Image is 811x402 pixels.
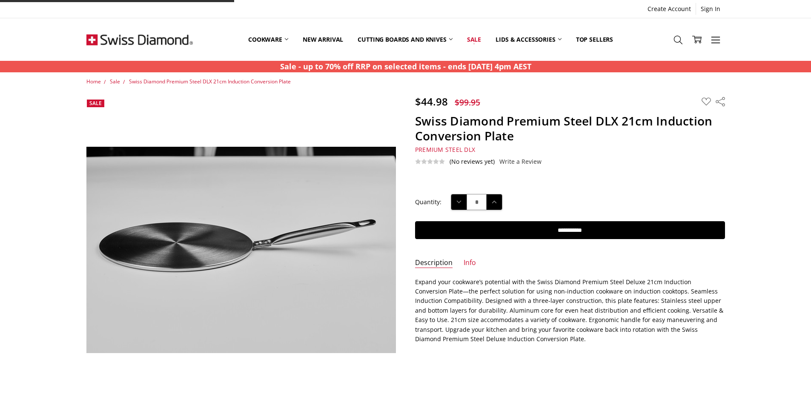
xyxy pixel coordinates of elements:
[415,94,448,108] span: $44.98
[415,114,725,143] h1: Swiss Diamond Premium Steel DLX 21cm Induction Conversion Plate
[295,20,350,58] a: New arrival
[460,20,488,58] a: Sale
[280,61,531,71] strong: Sale - up to 70% off RRP on selected items - ends [DATE] 4pm AEST
[464,258,476,268] a: Info
[415,197,441,207] label: Quantity:
[89,100,102,107] span: Sale
[643,3,696,15] a: Create Account
[696,3,725,15] a: Sign In
[241,20,295,58] a: Cookware
[455,97,480,108] span: $99.95
[499,158,542,165] a: Write a Review
[110,78,120,85] a: Sale
[569,20,620,58] a: Top Sellers
[415,258,453,268] a: Description
[86,18,193,61] img: Free Shipping On Every Order
[415,145,475,154] span: Premium Steel DLX
[350,20,460,58] a: Cutting boards and knives
[129,78,291,85] a: Swiss Diamond Premium Steel DLX 21cm Induction Conversion Plate
[415,277,725,344] p: Expand your cookware’s potential with the Swiss Diamond Premium Steel Deluxe 21cm Induction Conve...
[86,78,101,85] a: Home
[488,20,568,58] a: Lids & Accessories
[450,158,495,165] span: (No reviews yet)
